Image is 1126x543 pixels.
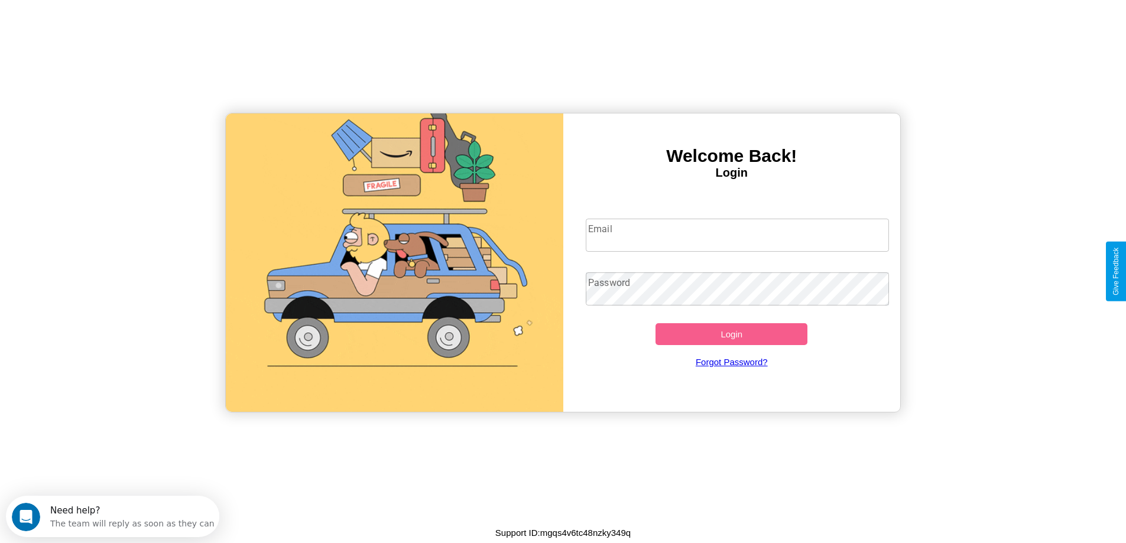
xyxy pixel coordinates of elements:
a: Forgot Password? [580,345,883,379]
h4: Login [563,166,901,180]
div: Need help? [44,10,209,19]
h3: Welcome Back! [563,146,901,166]
iframe: Intercom live chat discovery launcher [6,496,219,537]
div: The team will reply as soon as they can [44,19,209,32]
iframe: Intercom live chat [12,503,40,531]
img: gif [226,113,563,412]
div: Give Feedback [1112,248,1120,295]
div: Open Intercom Messenger [5,5,220,37]
button: Login [656,323,807,345]
p: Support ID: mgqs4v6tc48nzky349q [495,525,631,541]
